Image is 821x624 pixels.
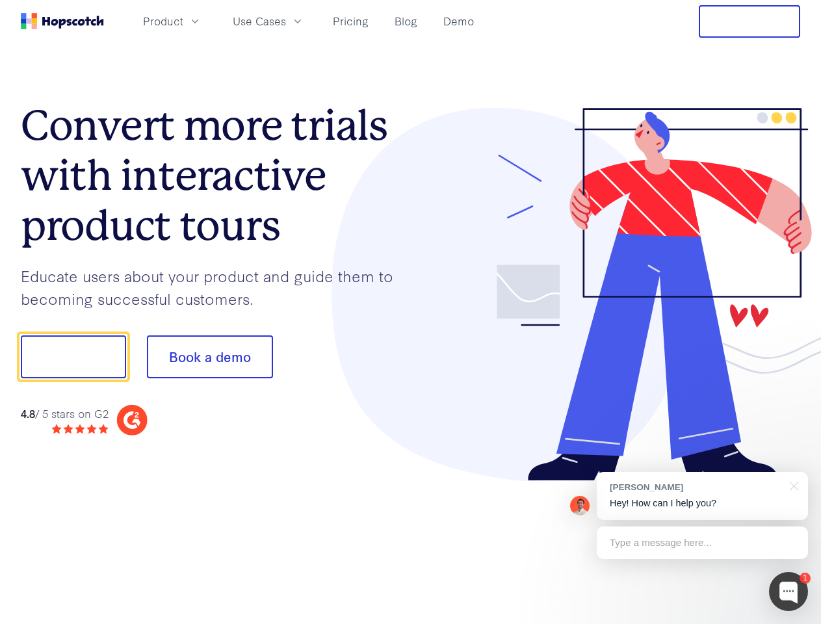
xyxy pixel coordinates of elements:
strong: 4.8 [21,406,35,421]
a: Home [21,13,104,29]
div: [PERSON_NAME] [610,481,782,493]
p: Hey! How can I help you? [610,497,795,510]
a: Blog [389,10,423,32]
img: Mark Spera [570,496,590,515]
div: Type a message here... [597,526,808,559]
span: Use Cases [233,13,286,29]
span: Product [143,13,183,29]
a: Pricing [328,10,374,32]
div: 1 [800,573,811,584]
button: Use Cases [225,10,312,32]
button: Book a demo [147,335,273,378]
h1: Convert more trials with interactive product tours [21,101,411,250]
button: Show me! [21,335,126,378]
div: / 5 stars on G2 [21,406,109,422]
button: Product [135,10,209,32]
a: Demo [438,10,479,32]
p: Educate users about your product and guide them to becoming successful customers. [21,265,411,309]
button: Free Trial [699,5,800,38]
